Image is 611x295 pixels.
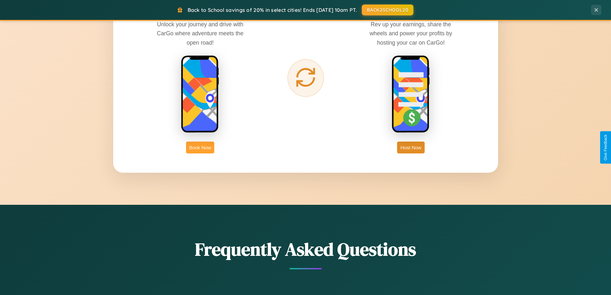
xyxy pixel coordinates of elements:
img: host phone [392,55,430,134]
button: BACK2SCHOOL20 [362,4,413,15]
img: rent phone [181,55,219,134]
p: Unlock your journey and drive with CarGo where adventure meets the open road! [152,20,248,47]
button: Host Now [397,142,424,153]
div: Give Feedback [603,134,608,161]
p: Rev up your earnings, share the wheels and power your profits by hosting your car on CarGo! [363,20,459,47]
h2: Frequently Asked Questions [113,237,498,262]
span: Back to School savings of 20% in select cities! Ends [DATE] 10am PT. [188,7,357,13]
button: Book Now [186,142,214,153]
